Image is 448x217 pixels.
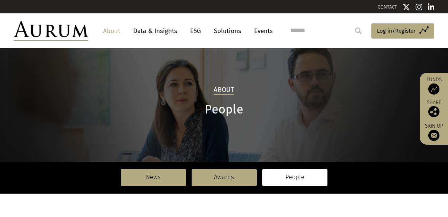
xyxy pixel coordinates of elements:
[262,169,327,186] a: People
[351,23,366,38] input: Submit
[129,24,181,38] a: Data & Insights
[371,23,434,39] a: Log in/Register
[423,76,444,95] a: Funds
[14,21,88,41] img: Aurum
[250,24,273,38] a: Events
[423,123,444,141] a: Sign up
[99,24,124,38] a: About
[377,26,416,35] span: Log in/Register
[403,3,410,11] img: Twitter icon
[210,24,245,38] a: Solutions
[214,86,234,95] h2: About
[186,24,205,38] a: ESG
[192,169,257,186] a: Awards
[423,100,444,117] div: Share
[121,169,186,186] a: News
[428,83,439,95] img: Access Funds
[378,4,397,10] a: CONTACT
[428,130,439,141] img: Sign up to our newsletter
[428,106,439,117] img: Share this post
[428,3,435,11] img: Linkedin icon
[14,102,434,117] h1: People
[416,3,422,11] img: Instagram icon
